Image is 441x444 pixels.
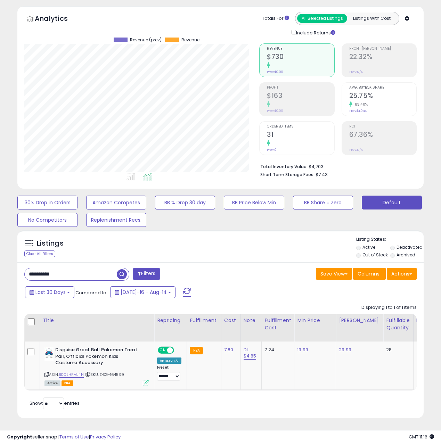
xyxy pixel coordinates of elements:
span: Profit [PERSON_NAME] [349,47,416,51]
button: BB % Drop 30 day [155,196,215,209]
div: Repricing [157,317,184,324]
span: Compared to: [75,289,107,296]
span: Avg. Buybox Share [349,86,416,90]
div: Title [43,317,151,324]
h2: $730 [267,53,334,62]
b: Short Term Storage Fees: [260,172,315,178]
label: Archived [397,252,415,258]
h5: Analytics [35,14,81,25]
h2: 67.36% [349,131,416,140]
small: Prev: 14.04% [349,109,367,113]
a: 19.99 [297,346,308,353]
div: ASIN: [44,347,149,385]
p: Listing States: [356,236,424,243]
div: Amazon AI [157,357,181,364]
div: Note [244,317,259,324]
img: 31rXxPRr7+L._SL40_.jpg [44,347,54,361]
span: Profit [267,86,334,90]
span: Columns [358,270,379,277]
h5: Listings [37,239,64,248]
h2: 22.32% [349,53,416,62]
button: No Competitors [17,213,77,227]
span: Show: entries [30,400,80,406]
label: Deactivated [397,244,423,250]
li: $4,703 [260,162,411,170]
div: Fulfillment Cost [264,317,291,331]
span: Ordered Items [267,125,334,129]
div: Fulfillment [190,317,218,324]
small: Prev: $0.00 [267,70,283,74]
div: Include Returns [286,28,344,36]
span: | SKU: DSG-164539 [85,372,124,377]
button: 30% Drop in Orders [17,196,77,209]
div: Clear All Filters [24,250,55,257]
button: Last 30 Days [25,286,74,298]
a: 29.99 [339,346,351,353]
div: 7.24 [264,347,289,353]
button: Columns [353,268,386,280]
button: [DATE]-16 - Aug-14 [110,286,175,298]
h2: 31 [267,131,334,140]
small: FBA [190,347,203,354]
h2: $163 [267,92,334,101]
span: $7.43 [316,171,328,178]
h2: 25.75% [349,92,416,101]
div: Preset: [157,365,181,381]
label: Active [362,244,375,250]
small: 83.40% [352,102,368,107]
div: Fulfillable Quantity [386,317,410,331]
button: Listings With Cost [347,14,397,23]
div: [PERSON_NAME] [339,317,380,324]
small: Prev: 0 [267,148,277,152]
button: BB Share = Zero [293,196,353,209]
a: 7.80 [224,346,234,353]
b: Total Inventory Value: [260,164,308,170]
div: seller snap | | [7,434,121,441]
button: Replenishment Recs. [86,213,146,227]
span: ON [158,347,167,353]
span: Last 30 Days [35,289,66,296]
small: Prev: N/A [349,70,363,74]
div: Min Price [297,317,333,324]
div: Displaying 1 to 1 of 1 items [361,304,417,311]
div: 28 [386,347,408,353]
div: Totals For [262,15,289,22]
button: Filters [133,268,160,280]
a: DI: $4.85 [244,346,256,360]
button: Save View [316,268,352,280]
span: FBA [62,380,73,386]
span: Revenue [181,38,199,42]
button: Actions [387,268,417,280]
button: Default [362,196,422,209]
span: Revenue (prev) [130,38,162,42]
span: OFF [173,347,184,353]
button: BB Price Below Min [224,196,284,209]
button: Amazon Competes [86,196,146,209]
strong: Copyright [7,434,32,440]
div: Cost [224,317,238,324]
button: All Selected Listings [297,14,347,23]
span: ROI [349,125,416,129]
label: Out of Stock [362,252,388,258]
span: All listings currently available for purchase on Amazon [44,380,60,386]
small: Prev: $0.00 [267,109,283,113]
a: Privacy Policy [90,434,121,440]
span: Revenue [267,47,334,51]
span: [DATE]-16 - Aug-14 [121,289,167,296]
b: Disguise Great Ball Pokemon Treat Pail, Official Pokemon Kids Costume Accessory [55,347,140,368]
small: Prev: N/A [349,148,363,152]
a: B0CLHFMJ4N [59,372,84,378]
a: Terms of Use [59,434,89,440]
span: 2025-09-14 11:16 GMT [409,434,434,440]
